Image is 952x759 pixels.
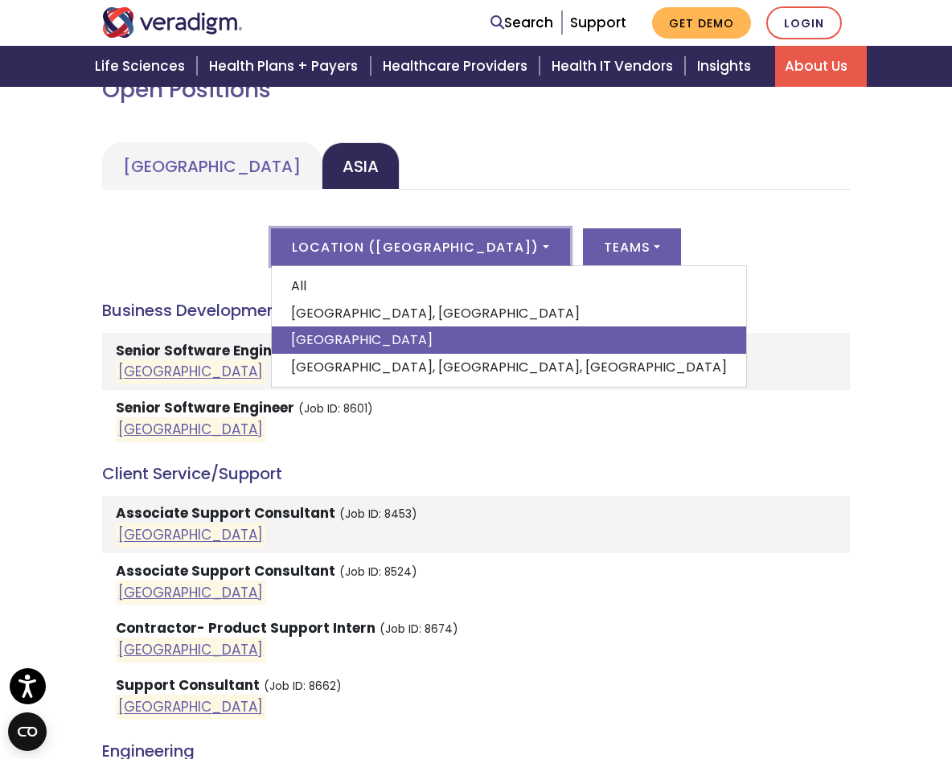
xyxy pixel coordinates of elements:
small: (Job ID: 8453) [339,507,417,522]
h4: Client Service/Support [102,464,850,483]
small: (Job ID: 8662) [264,679,342,694]
small: (Job ID: 8524) [339,564,417,580]
button: Teams [583,228,681,265]
img: Veradigm logo [102,7,243,38]
a: Health Plans + Payers [199,46,372,87]
a: Get Demo [652,7,751,39]
a: [GEOGRAPHIC_DATA] [118,640,263,659]
a: [GEOGRAPHIC_DATA] [118,698,263,717]
a: [GEOGRAPHIC_DATA] [118,526,263,545]
a: [GEOGRAPHIC_DATA], [GEOGRAPHIC_DATA] [272,300,746,327]
button: Location ([GEOGRAPHIC_DATA]) [271,228,569,265]
strong: Senior Software Engineer [116,398,294,417]
a: Search [490,12,553,34]
a: Support [570,13,626,32]
a: About Us [775,46,867,87]
a: [GEOGRAPHIC_DATA] [118,363,263,382]
h4: Business Development [102,301,850,320]
a: Asia [322,142,400,190]
strong: Associate Support Consultant [116,561,335,581]
a: Health IT Vendors [542,46,687,87]
a: Healthcare Providers [373,46,542,87]
strong: Support Consultant [116,675,260,695]
a: All [272,273,746,300]
a: [GEOGRAPHIC_DATA] [102,142,322,190]
a: [GEOGRAPHIC_DATA] [118,420,263,439]
strong: Associate Support Consultant [116,503,335,523]
a: Insights [687,46,775,87]
a: [GEOGRAPHIC_DATA], [GEOGRAPHIC_DATA], [GEOGRAPHIC_DATA] [272,354,746,381]
h2: Open Positions [102,76,850,104]
a: Life Sciences [85,46,199,87]
button: Open CMP widget [8,712,47,751]
a: [GEOGRAPHIC_DATA] [272,326,746,354]
strong: Contractor- Product Support Intern [116,618,375,638]
small: (Job ID: 8601) [298,401,373,416]
strong: Senior Software Engineer [116,341,294,360]
small: (Job ID: 8674) [380,622,458,637]
a: [GEOGRAPHIC_DATA] [118,583,263,602]
a: Login [766,6,842,39]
